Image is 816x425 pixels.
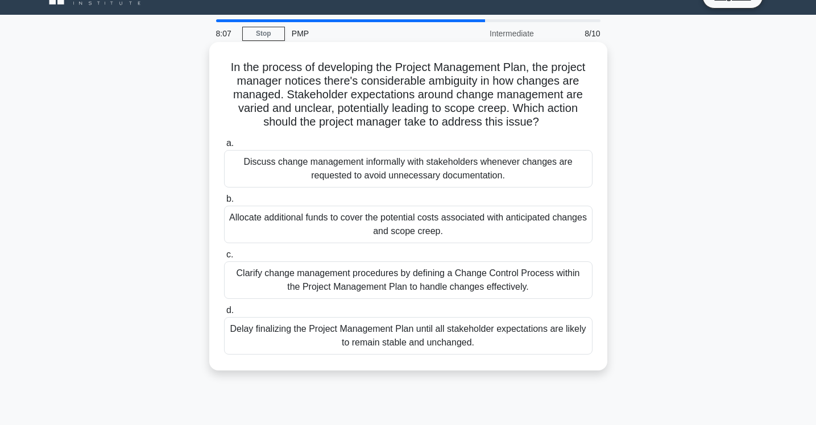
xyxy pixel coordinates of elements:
[226,249,233,259] span: c.
[242,27,285,41] a: Stop
[223,60,594,130] h5: In the process of developing the Project Management Plan, the project manager notices there's con...
[226,194,234,203] span: b.
[441,22,541,45] div: Intermediate
[285,22,441,45] div: PMP
[224,206,593,243] div: Allocate additional funds to cover the potential costs associated with anticipated changes and sc...
[224,261,593,299] div: Clarify change management procedures by defining a Change Control Process within the Project Mana...
[226,138,234,148] span: a.
[226,305,234,315] span: d.
[224,150,593,188] div: Discuss change management informally with stakeholders whenever changes are requested to avoid un...
[541,22,607,45] div: 8/10
[224,317,593,355] div: Delay finalizing the Project Management Plan until all stakeholder expectations are likely to rem...
[209,22,242,45] div: 8:07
